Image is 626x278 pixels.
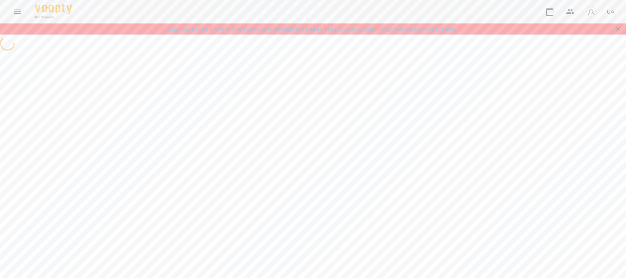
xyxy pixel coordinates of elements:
[9,3,26,21] button: Menu
[35,15,72,20] span: For Business
[613,24,623,34] button: Закрити сповіщення
[35,4,72,14] img: Voopty Logo
[607,8,614,15] span: UA
[168,25,458,33] a: Будь ласка оновіть свої платіжні данні, щоб уникнути блокування вашого акаунту. Акаунт буде забло...
[586,7,596,17] img: avatar_s.png
[604,5,617,18] button: UA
